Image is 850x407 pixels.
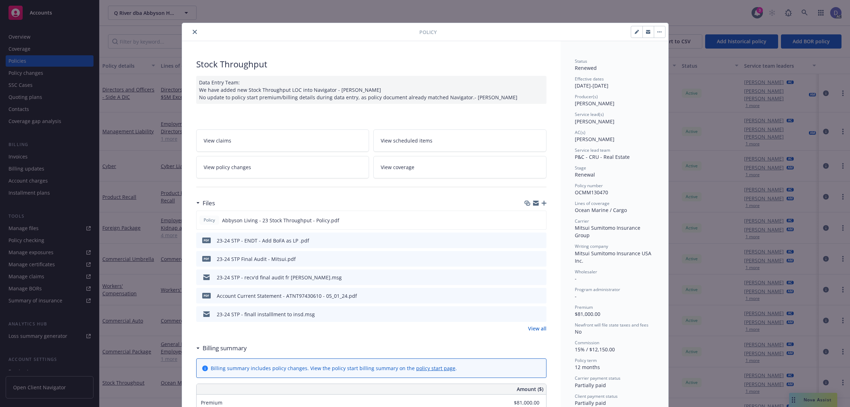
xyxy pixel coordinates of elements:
span: [PERSON_NAME] [575,136,614,143]
button: download file [526,217,531,224]
span: Program administrator [575,286,620,292]
button: download file [526,237,532,244]
span: Status [575,58,587,64]
button: preview file [537,217,543,224]
span: OCMM130470 [575,189,608,196]
span: Policy number [575,183,603,189]
span: Partially paid [575,382,606,389]
span: Policy term [575,357,597,363]
div: Ocean Marine / Cargo [575,206,654,214]
div: 23-24 STP Final Audit - Mitsui.pdf [217,255,296,263]
span: Premium [201,399,222,406]
span: Policy [419,28,437,36]
span: View scheduled items [381,137,432,144]
span: pdf [202,293,211,298]
button: download file [526,274,532,281]
span: View policy changes [204,163,251,171]
div: 23-24 STP - finall installlment to insd.msg [217,311,315,318]
span: Renewal [575,171,595,178]
span: Abbyson Living - 23 Stock Throughput - Policy.pdf [222,217,339,224]
span: - [575,275,577,282]
button: download file [526,255,532,263]
span: - [575,293,577,300]
span: P&C - CRU - Real Estate [575,154,630,160]
span: Producer(s) [575,94,598,100]
span: [PERSON_NAME] [575,118,614,125]
h3: Billing summary [203,344,247,353]
a: View all [528,325,546,332]
button: preview file [537,274,544,281]
span: Newfront will file state taxes and fees [575,322,648,328]
span: [PERSON_NAME] [575,100,614,107]
div: Data Entry Team: We have added new Stock Throughput LOC into Navigator - [PERSON_NAME] No update ... [196,76,546,104]
button: preview file [537,255,544,263]
a: View coverage [373,156,546,178]
span: Mitsui Sumitomo Insurance Group [575,224,642,239]
button: download file [526,311,532,318]
span: No [575,328,582,335]
div: Files [196,199,215,208]
span: Writing company [575,243,608,249]
span: Carrier [575,218,589,224]
button: preview file [537,292,544,300]
a: View claims [196,129,369,152]
span: View claims [204,137,231,144]
span: Carrier payment status [575,375,620,381]
span: View coverage [381,163,414,171]
span: $81,000.00 [575,311,600,317]
span: pdf [202,238,211,243]
span: Lines of coverage [575,200,610,206]
span: Effective dates [575,76,604,82]
a: policy start page [416,365,455,372]
div: [DATE] - [DATE] [575,76,654,89]
span: Partially paid [575,400,606,406]
button: preview file [537,311,544,318]
div: Stock Throughput [196,58,546,70]
span: Renewed [575,65,597,71]
span: Mitsui Sumitomo Insurance USA Inc. [575,250,653,264]
span: Commission [575,340,599,346]
div: Billing summary [196,344,247,353]
div: Account Current Statement - ATNT97430610 - 05_01_24.pdf [217,292,357,300]
span: 15% / $12,150.00 [575,346,615,353]
a: View scheduled items [373,129,546,152]
h3: Files [203,199,215,208]
button: close [191,28,199,36]
span: Stage [575,165,586,171]
span: Premium [575,304,593,310]
div: 23-24 STP - recv'd final audit fr [PERSON_NAME].msg [217,274,342,281]
span: Policy [202,217,216,223]
div: Billing summary includes policy changes. View the policy start billing summary on the . [211,364,457,372]
span: Amount ($) [517,385,543,393]
span: pdf [202,256,211,261]
div: 23-24 STP - ENDT - Add BoFA as LP .pdf [217,237,309,244]
a: View policy changes [196,156,369,178]
button: download file [526,292,532,300]
span: 12 months [575,364,600,370]
span: Client payment status [575,393,618,399]
span: Service lead team [575,147,610,153]
span: Service lead(s) [575,111,604,117]
span: Wholesaler [575,269,597,275]
span: AC(s) [575,129,585,135]
button: preview file [537,237,544,244]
